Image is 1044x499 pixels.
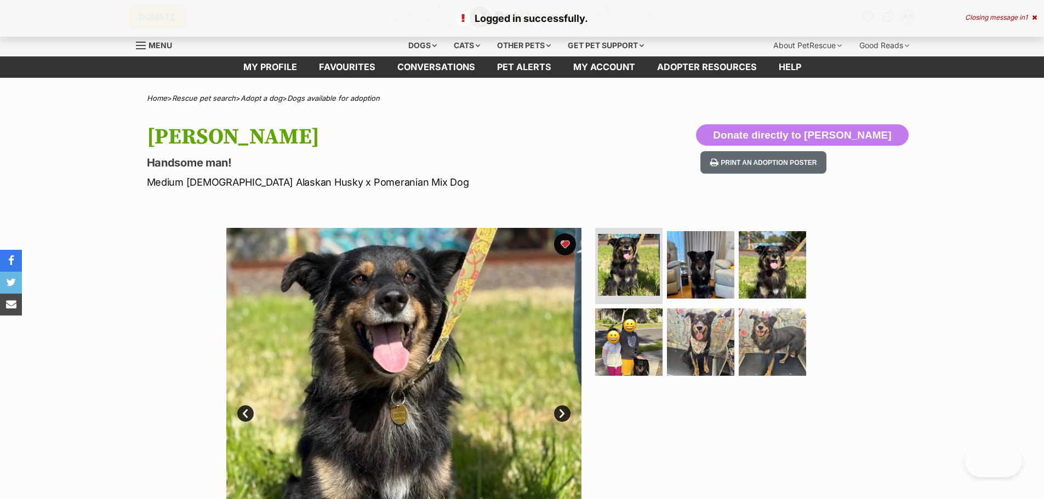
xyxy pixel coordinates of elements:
[554,233,576,255] button: favourite
[486,56,562,78] a: Pet alerts
[241,94,282,102] a: Adopt a dog
[401,35,444,56] div: Dogs
[149,41,172,50] span: Menu
[489,35,558,56] div: Other pets
[119,94,925,102] div: > > >
[965,444,1022,477] iframe: Help Scout Beacon - Open
[308,56,386,78] a: Favourites
[739,308,806,376] img: Photo of Bixby
[287,94,380,102] a: Dogs available for adoption
[386,56,486,78] a: conversations
[172,94,236,102] a: Rescue pet search
[560,35,652,56] div: Get pet support
[446,35,488,56] div: Cats
[554,405,571,422] a: Next
[147,155,611,170] p: Handsome man!
[646,56,768,78] a: Adopter resources
[11,11,1033,26] p: Logged in successfully.
[1025,13,1028,21] span: 1
[768,56,812,78] a: Help
[237,405,254,422] a: Prev
[136,35,180,54] a: Menu
[696,124,908,146] button: Donate directly to [PERSON_NAME]
[562,56,646,78] a: My account
[852,35,917,56] div: Good Reads
[667,308,734,376] img: Photo of Bixby
[595,308,663,376] img: Photo of Bixby
[667,231,734,299] img: Photo of Bixby
[700,151,826,174] button: Print an adoption poster
[147,175,611,190] p: Medium [DEMOGRAPHIC_DATA] Alaskan Husky x Pomeranian Mix Dog
[766,35,849,56] div: About PetRescue
[232,56,308,78] a: My profile
[739,231,806,299] img: Photo of Bixby
[147,94,167,102] a: Home
[598,234,660,296] img: Photo of Bixby
[147,124,611,150] h1: [PERSON_NAME]
[965,14,1037,21] div: Closing message in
